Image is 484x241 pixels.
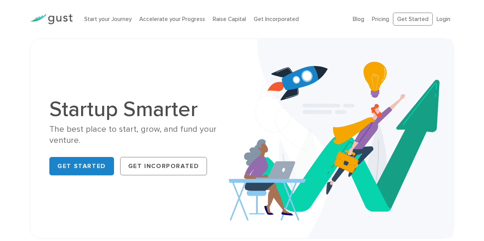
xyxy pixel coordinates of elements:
[49,157,114,175] a: Get Started
[393,13,433,26] a: Get Started
[139,16,205,23] a: Accelerate your Progress
[372,16,389,23] a: Pricing
[30,14,73,24] img: Gust Logo
[229,39,454,238] img: Startup Smarter Hero
[353,16,364,23] a: Blog
[254,16,299,23] a: Get Incorporated
[437,16,450,23] a: Login
[84,16,132,23] a: Start your Journey
[120,157,207,175] a: Get Incorporated
[213,16,246,23] a: Raise Capital
[49,124,236,146] div: The best place to start, grow, and fund your venture.
[49,99,236,120] h1: Startup Smarter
